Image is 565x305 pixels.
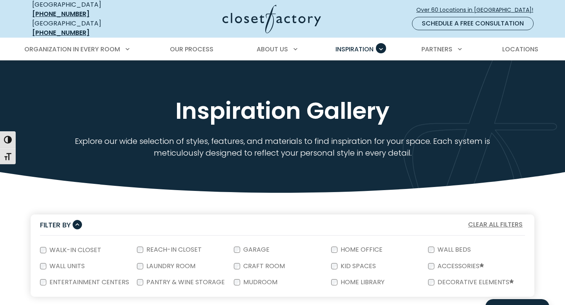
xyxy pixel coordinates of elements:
[32,19,146,38] div: [GEOGRAPHIC_DATA]
[40,219,82,231] button: Filter By
[24,45,120,54] span: Organization in Every Room
[240,279,279,285] label: Mudroom
[416,6,539,14] span: Over 60 Locations in [GEOGRAPHIC_DATA]!
[46,279,131,285] label: Entertainment Centers
[335,45,374,54] span: Inspiration
[143,279,226,285] label: Pantry & Wine Storage
[416,3,540,17] a: Over 60 Locations in [GEOGRAPHIC_DATA]!
[434,263,486,270] label: Accessories
[337,247,384,253] label: Home Office
[52,135,513,159] p: Explore our wide selection of styles, features, and materials to find inspiration for your space....
[46,247,103,253] label: Walk-In Closet
[337,279,386,285] label: Home Library
[434,279,516,286] label: Decorative Elements
[143,263,197,269] label: Laundry Room
[240,247,271,253] label: Garage
[337,263,377,269] label: Kid Spaces
[32,9,89,18] a: [PHONE_NUMBER]
[466,220,525,230] button: Clear All Filters
[257,45,288,54] span: About Us
[502,45,538,54] span: Locations
[32,28,89,37] a: [PHONE_NUMBER]
[46,263,86,269] label: Wall Units
[31,96,534,126] h1: Inspiration Gallery
[222,5,321,33] img: Closet Factory Logo
[19,38,546,60] nav: Primary Menu
[240,263,286,269] label: Craft Room
[434,247,472,253] label: Wall Beds
[143,247,203,253] label: Reach-In Closet
[412,17,534,30] a: Schedule a Free Consultation
[421,45,452,54] span: Partners
[170,45,213,54] span: Our Process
